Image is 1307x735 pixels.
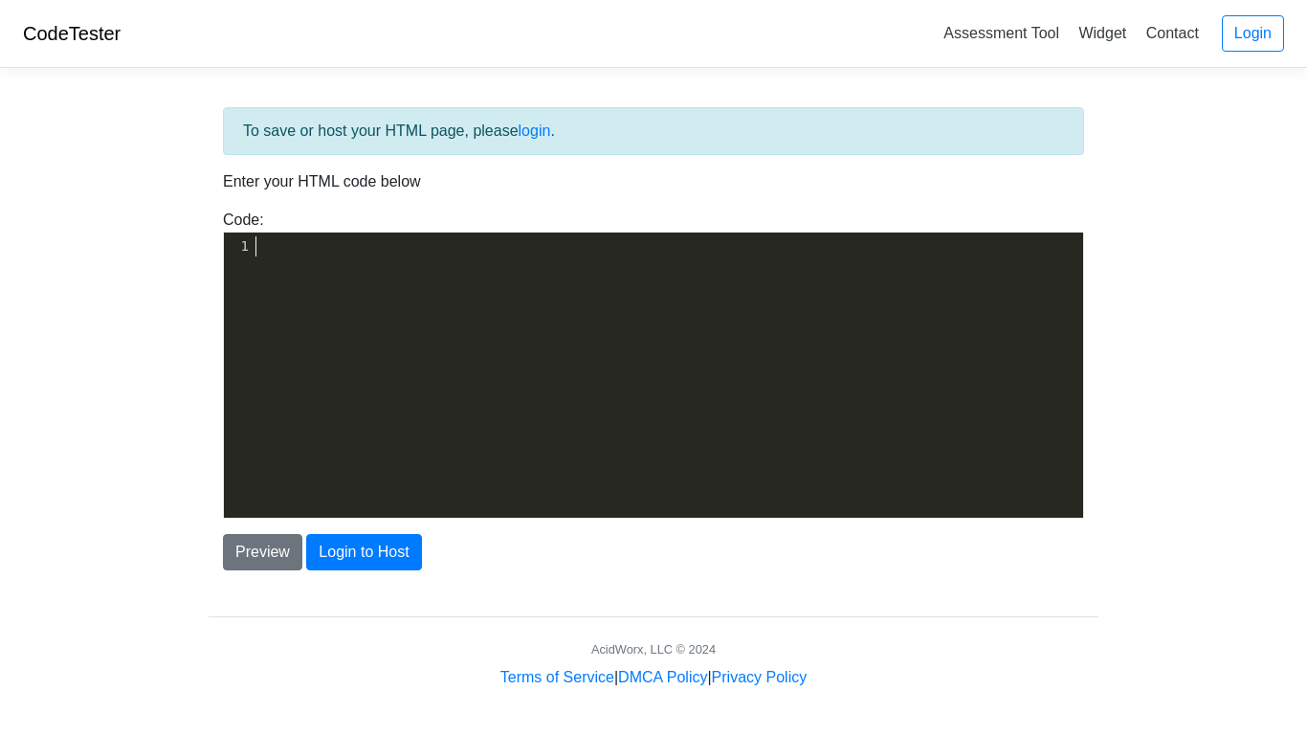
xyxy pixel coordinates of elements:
[306,534,421,570] button: Login to Host
[500,666,807,689] div: | |
[500,669,614,685] a: Terms of Service
[223,170,1084,193] p: Enter your HTML code below
[1139,17,1207,49] a: Contact
[519,122,551,139] a: login
[936,17,1067,49] a: Assessment Tool
[1222,15,1284,52] a: Login
[223,534,302,570] button: Preview
[618,669,707,685] a: DMCA Policy
[223,107,1084,155] div: To save or host your HTML page, please .
[23,23,121,44] a: CodeTester
[591,640,716,658] div: AcidWorx, LLC © 2024
[209,209,1098,519] div: Code:
[224,236,252,256] div: 1
[1071,17,1134,49] a: Widget
[712,669,808,685] a: Privacy Policy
